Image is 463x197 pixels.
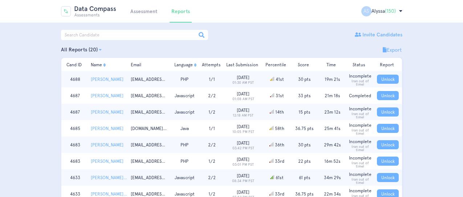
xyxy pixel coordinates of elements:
td: 33 pts [291,87,319,104]
td: 16m 52s [318,153,346,169]
small: 01:08 AM PST [225,97,261,101]
img: Data Compass Assessment Logo [61,6,116,17]
button: Attempts [202,62,223,68]
button: Time [326,62,338,68]
button: Last Submission [226,62,260,68]
a: Unlock [377,124,399,133]
div: All Reports (20) [61,47,98,53]
span: [EMAIL_ADDRESS][DOMAIN_NAME] [131,142,167,148]
button: Name [91,62,104,68]
span: [EMAIL_ADDRESS][DOMAIN_NAME] [131,109,167,115]
button: Invite Candidates [355,32,402,38]
td: 34m 29s [318,169,346,186]
a: Reports [171,8,190,15]
td: 1/2 [200,153,223,169]
td: Incomplete [346,71,374,87]
td: Incomplete [346,104,374,120]
button: Cand ID [66,62,84,68]
small: (ran out of time) [348,161,373,168]
input: Search Candidate [61,30,208,40]
span: [DATE] [237,124,249,129]
a: Assessment [130,8,157,15]
small: 10:05 PM PST [225,130,261,133]
button: Email [131,62,143,68]
td: 23m 12s [318,104,346,120]
td: 1/1 [200,71,223,87]
td: 19m 21s [318,71,346,87]
td: 14th [263,104,291,120]
a: Unlock [377,157,399,166]
span: [DATE] [237,108,249,113]
a: [PERSON_NAME] layans [91,174,127,181]
td: 30 pts [291,137,319,153]
span: [DATE] [237,190,249,195]
td: 22 pts [291,153,319,169]
small: 08:34 PM PST [225,179,261,182]
td: 21m 18s [318,87,346,104]
span: [EMAIL_ADDRESS][DOMAIN_NAME] [131,92,167,99]
td: 25m 41s [318,120,346,137]
small: 03:01 PM PST [225,163,261,166]
button: Score [298,62,311,68]
span: [EMAIL_ADDRESS][DOMAIN_NAME] [131,158,167,165]
span: [EMAIL_ADDRESS][DOMAIN_NAME] [131,76,167,83]
button: Language [174,62,195,68]
small: 12:18 AM PST [225,114,261,117]
small: (ran out of time) [348,178,373,184]
a: Unlock [377,75,399,84]
span: [DATE] [237,75,249,80]
td: 41st [263,71,291,87]
td: 4683 [61,153,89,169]
span: AS [361,6,371,16]
td: 36.75 pts [291,120,319,137]
td: PHP [169,137,200,153]
a: Unlock [377,140,399,149]
td: 1/1 [200,120,223,137]
a: [PERSON_NAME] [91,125,127,132]
a: [PERSON_NAME] [91,109,127,115]
a: [PERSON_NAME] [91,76,127,83]
button: Status [353,62,367,68]
small: (ran out of time) [348,79,373,86]
a: [PERSON_NAME] [91,158,127,165]
span: [DATE] [237,141,249,146]
small: (ran out of time) [348,145,373,151]
td: 30 pts [291,71,319,87]
span: [DATE] [237,173,249,178]
small: 01:30 AM PST [225,81,261,84]
td: Completed [346,87,374,104]
button: All Reports (20) [61,44,109,55]
small: 03:42 PM PST [225,146,261,150]
td: 2/2 [200,169,223,186]
td: 4687 [61,104,89,120]
a: [PERSON_NAME] [91,142,127,148]
td: Incomplete [346,137,374,153]
h2: Alyssa [361,6,402,16]
td: 29m 42s [318,137,346,153]
span: [DATE] [237,157,249,162]
button: Percentile [265,62,288,68]
button: Report [380,62,396,68]
td: 4688 [61,71,89,87]
td: 36th [263,137,291,153]
td: Incomplete [346,169,374,186]
td: 4683 [61,137,89,153]
td: 4685 [61,120,89,137]
small: (ran out of time) [348,112,373,119]
td: 15 pts [291,104,319,120]
td: 2/2 [200,137,223,153]
span: (150) [385,8,396,14]
td: 1/2 [200,104,223,120]
td: Javascript [169,104,200,120]
small: (ran out of time) [348,129,373,135]
td: Incomplete [346,120,374,137]
td: 2/2 [200,87,223,104]
a: Unlock [377,107,399,117]
td: 61 pts [291,169,319,186]
td: 33rd [263,153,291,169]
a: [PERSON_NAME] [91,92,127,99]
td: 58th [263,120,291,137]
span: [DOMAIN_NAME][EMAIL_ADDRESS][DOMAIN_NAME] [131,125,167,132]
td: Java [169,120,200,137]
td: 4633 [61,169,89,186]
